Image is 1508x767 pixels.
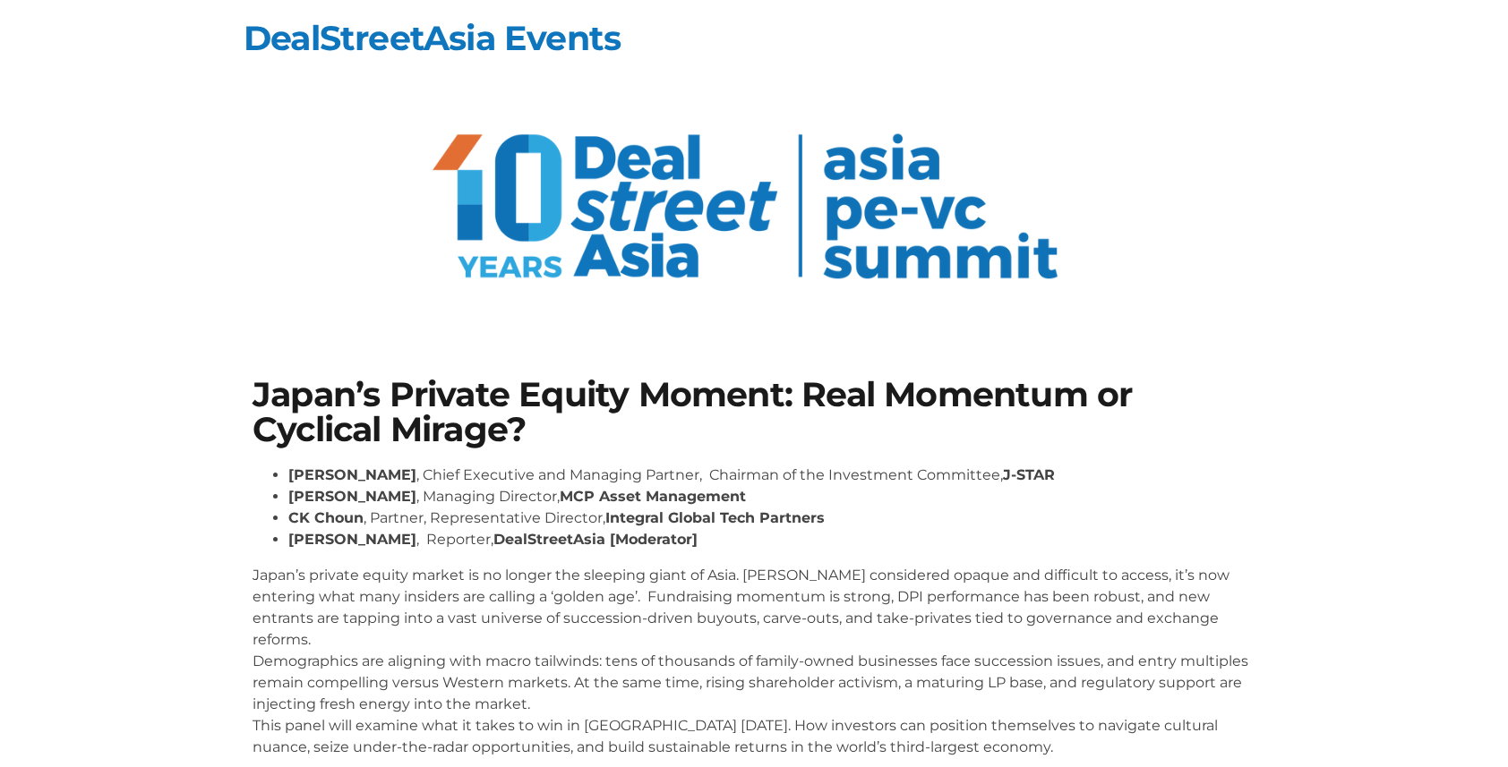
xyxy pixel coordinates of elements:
a: DealStreetAsia Events [244,17,621,59]
li: , Partner, Representative Director, [288,507,1255,529]
strong: [PERSON_NAME] [288,531,416,548]
strong: [PERSON_NAME] [288,488,416,505]
p: Japan’s private equity market is no longer the sleeping giant of Asia. [PERSON_NAME] considered o... [253,565,1255,758]
h1: Japan’s Private Equity Moment: Real Momentum or Cyclical Mirage? [253,378,1255,447]
li: , Reporter, [288,529,1255,550]
li: , Chief Executive and Managing Partner, Chairman of the Investment Committee, [288,464,1255,486]
strong: [PERSON_NAME] [288,466,416,483]
strong: J-STAR [1003,466,1055,483]
strong: CK Choun [288,509,364,526]
strong: Integral Global Tech Partners [605,509,825,526]
li: , Managing Director, [288,486,1255,507]
strong: MCP Asset Management [560,488,746,505]
strong: DealStreetAsia [Moderator] [493,531,698,548]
